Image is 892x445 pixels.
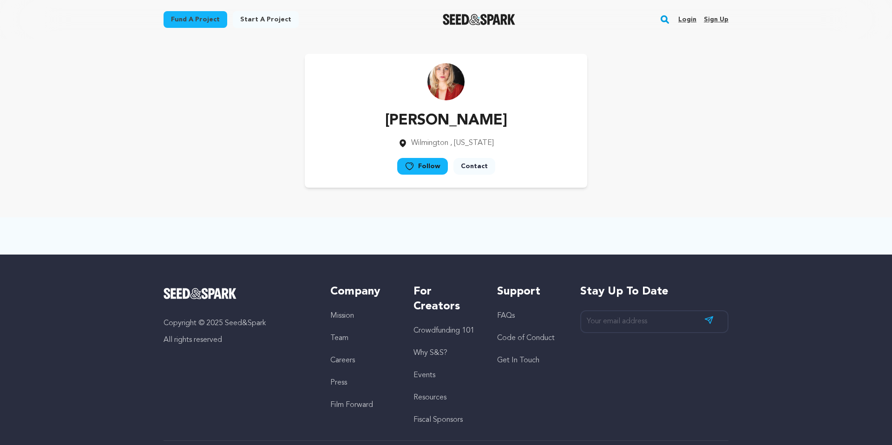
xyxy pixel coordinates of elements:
[413,284,478,314] h5: For Creators
[443,14,516,25] img: Seed&Spark Logo Dark Mode
[164,318,312,329] p: Copyright © 2025 Seed&Spark
[330,284,395,299] h5: Company
[678,12,696,27] a: Login
[704,12,728,27] a: Sign up
[233,11,299,28] a: Start a project
[497,334,555,342] a: Code of Conduct
[413,416,463,424] a: Fiscal Sponsors
[413,394,446,401] a: Resources
[497,357,539,364] a: Get In Touch
[413,372,435,379] a: Events
[330,379,347,386] a: Press
[413,327,474,334] a: Crowdfunding 101
[413,349,447,357] a: Why S&S?
[330,312,354,320] a: Mission
[164,288,236,299] img: Seed&Spark Logo
[330,357,355,364] a: Careers
[330,401,373,409] a: Film Forward
[164,11,227,28] a: Fund a project
[443,14,516,25] a: Seed&Spark Homepage
[164,334,312,346] p: All rights reserved
[453,158,495,175] a: Contact
[411,139,448,147] span: Wilmington
[580,284,728,299] h5: Stay up to date
[450,139,494,147] span: , [US_STATE]
[397,158,448,175] a: Follow
[497,312,515,320] a: FAQs
[427,63,465,100] img: https://seedandspark-static.s3.us-east-2.amazonaws.com/images/User/002/293/547/medium/c8620fd1b4a...
[497,284,562,299] h5: Support
[385,110,507,132] p: [PERSON_NAME]
[164,288,312,299] a: Seed&Spark Homepage
[580,310,728,333] input: Your email address
[330,334,348,342] a: Team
